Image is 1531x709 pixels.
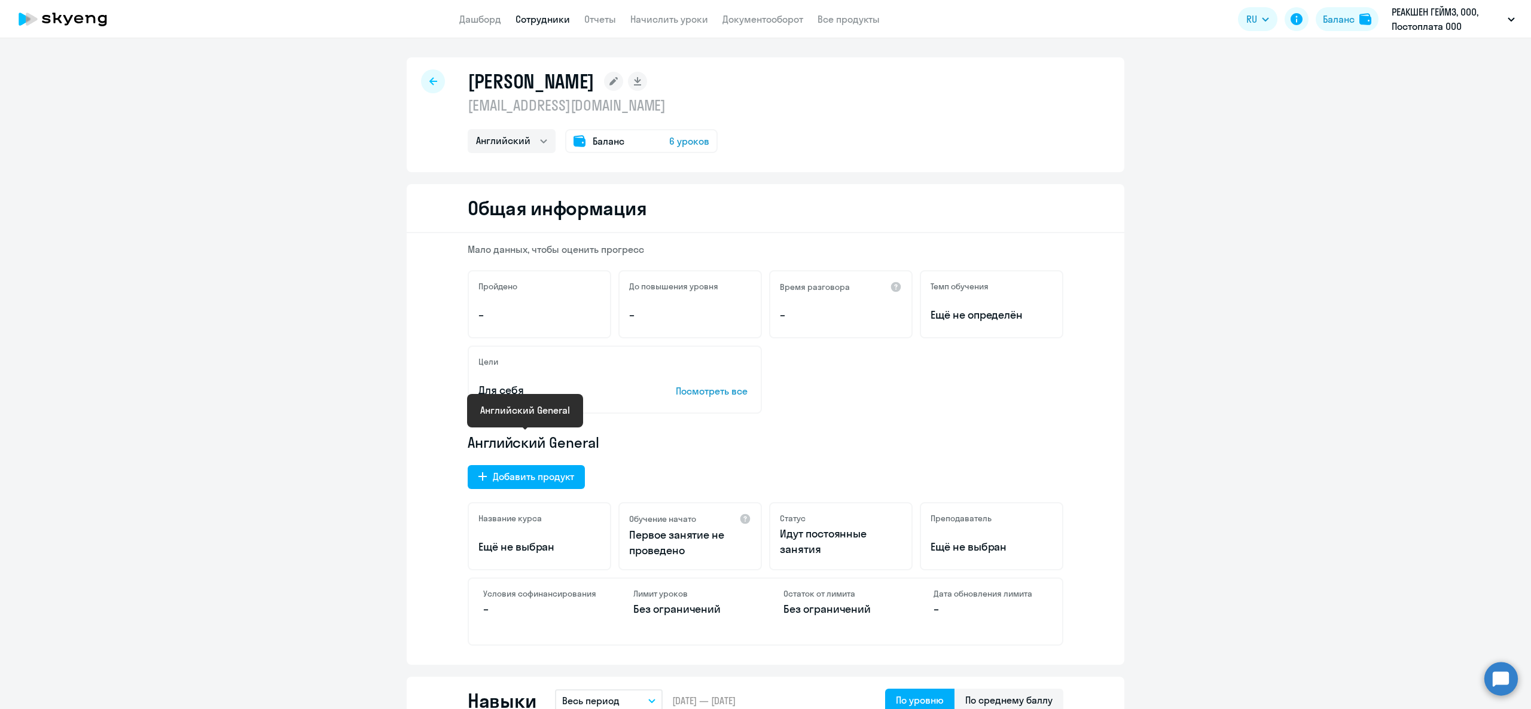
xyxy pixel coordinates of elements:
div: Добавить продукт [493,469,574,484]
p: Для себя [478,383,639,398]
p: – [483,601,597,617]
div: Английский General [480,403,570,417]
h5: До повышения уровня [629,281,718,292]
p: Посмотреть все [676,384,751,398]
p: Ещё не выбран [478,539,600,555]
h4: Остаток от лимита [783,588,898,599]
p: – [934,601,1048,617]
div: По уровню [896,693,944,707]
p: Первое занятие не проведено [629,527,751,558]
p: Мало данных, чтобы оценить прогресс [468,243,1063,256]
h2: Общая информация [468,196,646,220]
p: Идут постоянные занятия [780,526,902,557]
span: Баланс [593,134,624,148]
a: Начислить уроки [630,13,708,25]
button: RU [1238,7,1277,31]
p: – [629,307,751,323]
h5: Обучение начато [629,514,696,524]
img: balance [1359,13,1371,25]
span: [DATE] — [DATE] [672,694,736,707]
div: По среднему баллу [965,693,1053,707]
a: Отчеты [584,13,616,25]
h5: Темп обучения [931,281,989,292]
h1: [PERSON_NAME] [468,69,594,93]
a: Дашборд [459,13,501,25]
h5: Название курса [478,513,542,524]
a: Все продукты [818,13,880,25]
a: Сотрудники [516,13,570,25]
a: Документооборот [722,13,803,25]
button: Добавить продукт [468,465,585,489]
p: Без ограничений [783,601,898,617]
span: Ещё не определён [931,307,1053,323]
button: РЕАКШЕН ГЕЙМЗ, ООО, Постоплата ООО Фанкрафт Геймз [1386,5,1521,33]
h4: Условия софинансирования [483,588,597,599]
h5: Цели [478,356,498,367]
p: РЕАКШЕН ГЕЙМЗ, ООО, Постоплата ООО Фанкрафт Геймз [1392,5,1503,33]
p: – [780,307,902,323]
p: Без ограничений [633,601,748,617]
h5: Пройдено [478,281,517,292]
h5: Преподаватель [931,513,992,524]
h4: Лимит уроков [633,588,748,599]
h5: Время разговора [780,282,850,292]
span: 6 уроков [669,134,709,148]
p: [EMAIL_ADDRESS][DOMAIN_NAME] [468,96,718,115]
h4: Дата обновления лимита [934,588,1048,599]
p: – [478,307,600,323]
p: Ещё не выбран [931,539,1053,555]
p: Весь период [562,693,620,708]
button: Балансbalance [1316,7,1378,31]
span: Английский General [468,433,599,452]
h5: Статус [780,513,806,524]
span: RU [1246,12,1257,26]
div: Баланс [1323,12,1355,26]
